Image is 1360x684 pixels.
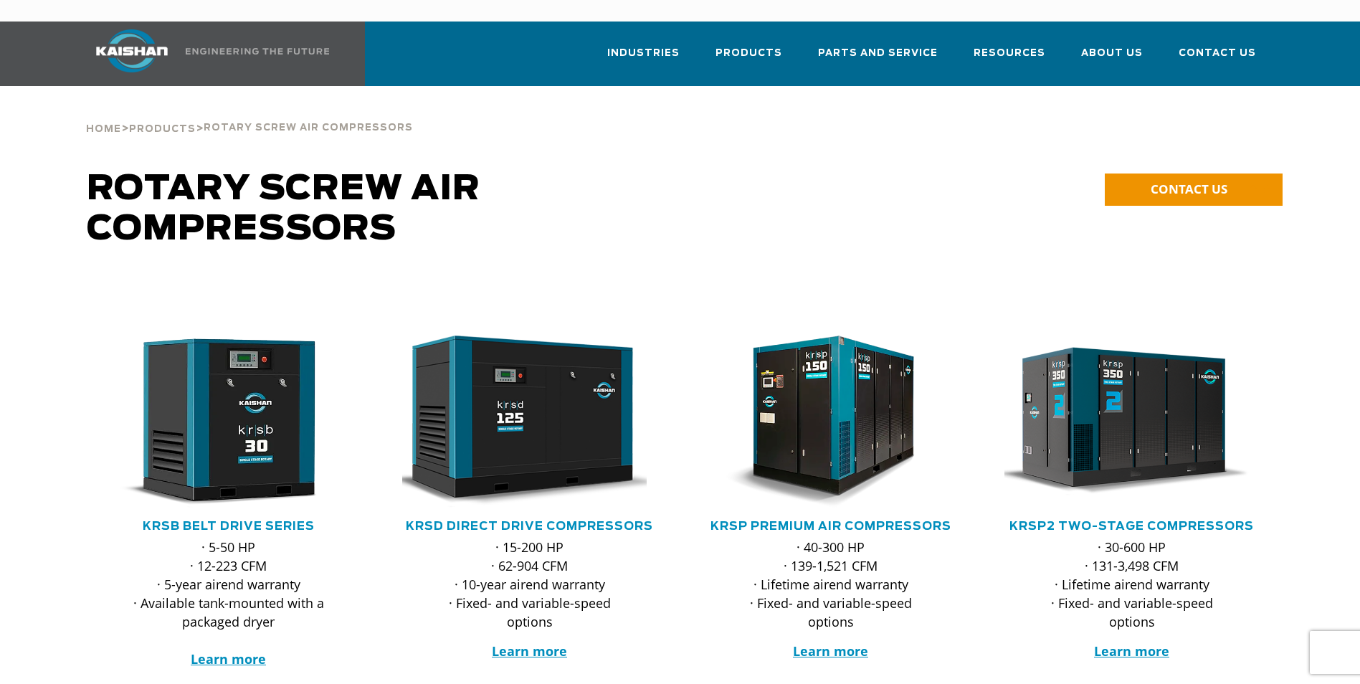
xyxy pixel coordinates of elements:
a: KRSP Premium Air Compressors [710,521,951,532]
img: krsp150 [693,336,948,508]
span: Rotary Screw Air Compressors [204,123,413,133]
a: Kaishan USA [78,22,332,86]
span: Products [129,125,196,134]
span: Contact Us [1179,45,1256,62]
a: KRSB Belt Drive Series [143,521,315,532]
a: KRSD Direct Drive Compressors [406,521,653,532]
img: krsb30 [90,336,346,508]
a: About Us [1081,34,1143,83]
a: KRSP2 Two-Stage Compressors [1009,521,1254,532]
div: krsb30 [101,336,356,508]
span: Home [86,125,121,134]
div: krsd125 [402,336,657,508]
a: Contact Us [1179,34,1256,83]
div: > > [86,86,413,141]
a: Learn more [191,650,266,668]
div: krsp150 [703,336,959,508]
span: Products [715,45,782,62]
p: · 40-300 HP · 139-1,521 CFM · Lifetime airend warranty · Fixed- and variable-speed options [732,538,930,631]
span: Resources [974,45,1045,62]
a: Industries [607,34,680,83]
span: CONTACT US [1151,181,1227,197]
p: · 15-200 HP · 62-904 CFM · 10-year airend warranty · Fixed- and variable-speed options [431,538,629,631]
a: Products [715,34,782,83]
p: · 30-600 HP · 131-3,498 CFM · Lifetime airend warranty · Fixed- and variable-speed options [1033,538,1231,631]
a: CONTACT US [1105,174,1283,206]
a: Learn more [793,642,868,660]
a: Resources [974,34,1045,83]
a: Parts and Service [818,34,938,83]
p: · 5-50 HP · 12-223 CFM · 5-year airend warranty · Available tank-mounted with a packaged dryer [130,538,328,668]
img: krsd125 [391,336,647,508]
span: Rotary Screw Air Compressors [87,172,480,247]
a: Learn more [1094,642,1169,660]
a: Learn more [492,642,567,660]
span: About Us [1081,45,1143,62]
a: Products [129,122,196,135]
img: kaishan logo [78,29,186,72]
span: Industries [607,45,680,62]
a: Home [86,122,121,135]
img: Engineering the future [186,48,329,54]
div: krsp350 [1004,336,1260,508]
img: krsp350 [994,336,1249,508]
span: Parts and Service [818,45,938,62]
